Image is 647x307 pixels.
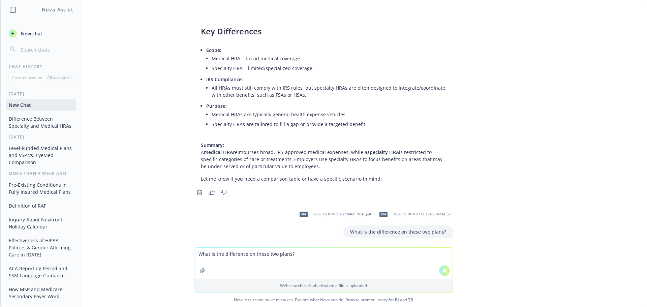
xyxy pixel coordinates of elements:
[20,30,42,37] span: New chat
[408,297,413,303] a: TR
[6,263,76,281] button: ACA Reporting Period and SSM Language Guidance
[1,171,81,176] div: More than a week ago
[212,63,446,73] li: Specialty HRA = limited/specialized coverage
[6,284,76,302] button: How MSP and Medicare Secondary Payer Work
[295,206,372,223] div: pdf2026_CS_DHMO XD_19461_NCAL.pdf
[1,91,81,97] div: [DATE]
[6,214,76,232] button: Inquiry About Newfront Holiday Calendar
[212,54,446,63] li: Medical HRA = broad medical coverage
[204,149,233,155] span: medical HRA
[218,188,229,197] button: Thumbs down
[6,99,76,111] button: New Chat
[212,119,446,129] li: Specialty HRAs are tailored to fill a gap or provide a targeted benefit.
[47,75,70,81] p: All accounts
[6,113,76,131] button: Difference Between Specialty and Medical HRAs
[20,45,73,54] input: Search chats
[201,26,446,37] h3: Key Differences
[6,27,76,39] button: New chat
[201,142,224,148] span: Summary:
[6,143,76,168] button: Level-Funded Medical Plans and VSP vs. EyeMed Comparison
[3,293,644,307] span: Nova Assist can make mistakes. Explore what Nova can do: Browse prompt library for and
[1,64,81,69] div: Chat History
[201,142,446,170] p: A reimburses broad, IRS-approved medical expenses, while a is restricted to specific categories o...
[313,212,371,216] span: 2026_CS_DHMO XD_19461_NCAL.pdf
[300,212,308,217] span: pdf
[6,200,76,211] button: Definition of RAF
[42,6,73,13] h1: Nova Assist
[379,212,388,217] span: pdf
[198,283,449,288] p: Web search is disabled when a file is uploaded
[196,189,203,195] svg: Copy to clipboard
[206,47,221,53] span: Scope:
[350,228,446,235] p: What is the difference on these two plans?
[201,175,446,182] p: Let me know if you need a comparison table or have a specific scenario in mind!
[6,235,76,260] button: Effectiveness of HIPAA Policies & Gender Affirming Care in [DATE]
[395,297,399,303] a: BI
[206,76,243,83] span: IRS Compliance:
[367,149,399,155] span: specialty HRA
[212,83,446,100] li: All HRAs must still comply with IRS rules, but specialty HRAs are often designed to integrate/coo...
[6,179,76,197] button: Pre-Existing Conditions in Fully Insured Medical Plans
[393,212,452,216] span: 2026_CS_DHMO HO_19433_NCAL.pdf
[206,103,227,109] span: Purpose:
[1,134,81,140] div: [DATE]
[212,110,446,119] li: Medical HRAs are typically general health expense vehicles.
[12,75,42,81] p: Current account
[375,206,453,223] div: pdf2026_CS_DHMO HO_19433_NCAL.pdf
